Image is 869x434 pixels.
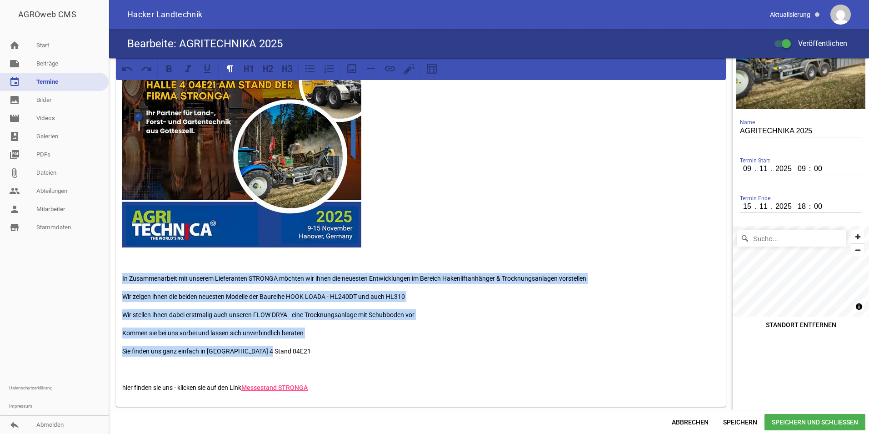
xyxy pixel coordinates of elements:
span: Veröffentlichen [787,39,847,48]
canvas: Map [733,226,869,317]
input: HH [794,201,810,212]
i: attach_file [9,167,20,178]
input: dd [740,201,755,212]
h4: Bearbeite: AGRITECHNIKA 2025 [127,36,283,51]
span: Abbrechen [664,414,716,430]
p: Wir zeigen ihnen die beiden neuesten Modelle der Baureihe HOOK LOADA - HL240DT und auch HL310 [122,291,719,302]
i: movie [9,113,20,124]
i: people [9,186,20,197]
span: Hacker Landtechnik [127,10,202,19]
input: yyyy [772,201,795,212]
i: picture_as_pdf [9,149,20,160]
p: In Zusammenarbeit mit unserem Lieferanten STRONGA möchten wir ihnen die neuesten Entwicklungen im... [122,273,719,284]
i: home [9,40,20,51]
button: Standort entfernen [733,317,869,333]
p: Wir stellen ihnen dabei erstmalig auch unseren FLOW DRYA - eine Trocknungsanlage mit Schubboden vor [122,309,719,320]
a: Messestand STRONGA [241,384,308,391]
span: Speichern [716,414,764,430]
span: Termin Start [740,156,770,165]
input: MM [810,201,825,212]
input: dd [740,163,755,175]
i: person [9,204,20,215]
button: Zoom in [851,230,864,243]
i: reply [9,419,20,430]
i: note [9,58,20,69]
span: Termin Ende [740,194,770,203]
i: event [9,76,20,87]
p: Kommen sie bei uns vorbei und lassen sich unverbindlich beraten [122,328,719,338]
img: kob4e157vrols7hlb5on2favtxciklqqlz2tkcdm.2000.jpg [122,8,361,247]
input: MM [810,163,825,175]
input: Suche... [737,230,846,247]
input: mm [755,201,772,212]
input: yyyy [772,163,795,175]
input: HH [794,163,810,175]
i: image [9,95,20,106]
button: Zoom out [851,243,864,257]
p: Sie finden uns ganz einfach in [GEOGRAPHIC_DATA] 4 Stand 04E21 [122,346,719,357]
i: photo_album [9,131,20,142]
input: mm [755,163,772,175]
i: store_mall_directory [9,222,20,233]
span: Speichern und Schließen [764,414,865,430]
p: hier finden sie uns - klicken sie auf den Link [122,382,719,393]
